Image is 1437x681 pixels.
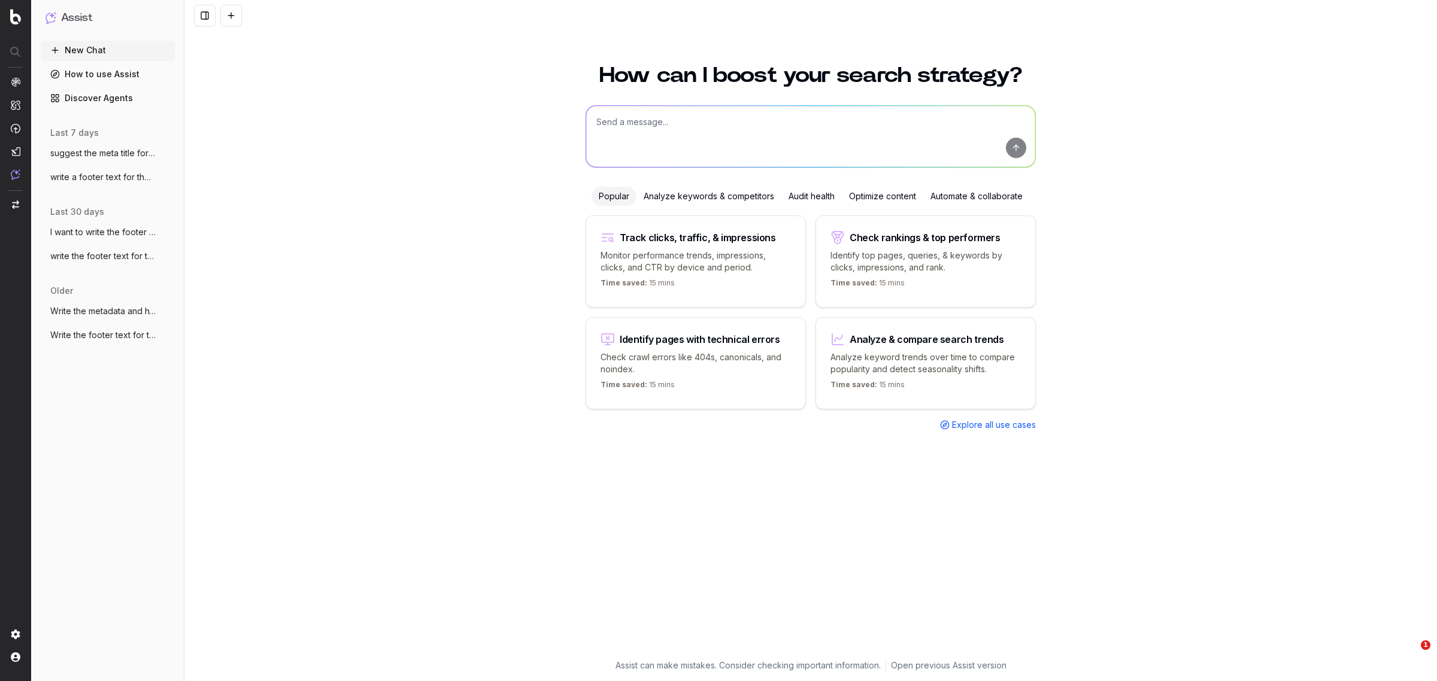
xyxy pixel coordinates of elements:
[842,187,923,206] div: Optimize content
[586,65,1036,86] h1: How can I boost your search strategy?
[41,168,175,187] button: write a footer text for the url: https:/
[601,250,791,273] p: Monitor performance trends, impressions, clicks, and CTR by device and period.
[11,147,20,156] img: Studio
[11,100,20,110] img: Intelligence
[592,187,636,206] div: Popular
[50,250,156,262] span: write the footer text for the url: https
[830,278,877,287] span: Time saved:
[616,659,881,671] p: Assist can make mistakes. Consider checking important information.
[601,278,675,293] p: 15 mins
[41,302,175,321] button: Write the metadata and h1 for the url ht
[636,187,781,206] div: Analyze keywords & competitors
[41,65,175,84] a: How to use Assist
[620,233,776,242] div: Track clicks, traffic, & impressions
[830,278,905,293] p: 15 mins
[41,89,175,108] a: Discover Agents
[50,329,156,341] span: Write the footer text for the url: https
[830,250,1021,273] p: Identify top pages, queries, & keywords by clicks, impressions, and rank.
[601,380,647,389] span: Time saved:
[1421,640,1430,650] span: 1
[11,123,20,133] img: Activation
[601,351,791,375] p: Check crawl errors like 404s, canonicals, and noindex.
[46,10,170,26] button: Assist
[11,652,20,662] img: My account
[11,77,20,87] img: Analytics
[940,419,1036,431] a: Explore all use cases
[850,233,1001,242] div: Check rankings & top performers
[1396,640,1425,669] iframe: Intercom live chat
[11,169,20,180] img: Assist
[61,10,92,26] h1: Assist
[781,187,842,206] div: Audit health
[41,223,175,242] button: I want to write the footer text for the
[830,380,905,394] p: 15 mins
[46,12,56,23] img: Assist
[50,305,156,317] span: Write the metadata and h1 for the url ht
[50,206,104,218] span: last 30 days
[41,144,175,163] button: suggest the meta title for the url: http
[830,351,1021,375] p: Analyze keyword trends over time to compare popularity and detect seasonality shifts.
[50,171,156,183] span: write a footer text for the url: https:/
[50,127,99,139] span: last 7 days
[952,419,1036,431] span: Explore all use cases
[601,278,647,287] span: Time saved:
[50,285,73,297] span: older
[923,187,1030,206] div: Automate & collaborate
[10,9,21,25] img: Botify logo
[41,247,175,266] button: write the footer text for the url: https
[601,380,675,394] p: 15 mins
[620,335,780,344] div: Identify pages with technical errors
[12,200,19,209] img: Switch project
[41,41,175,60] button: New Chat
[891,659,1006,671] a: Open previous Assist version
[11,630,20,639] img: Setting
[41,326,175,345] button: Write the footer text for the url: https
[50,147,156,159] span: suggest the meta title for the url: http
[830,380,877,389] span: Time saved:
[850,335,1004,344] div: Analyze & compare search trends
[50,226,156,238] span: I want to write the footer text for the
